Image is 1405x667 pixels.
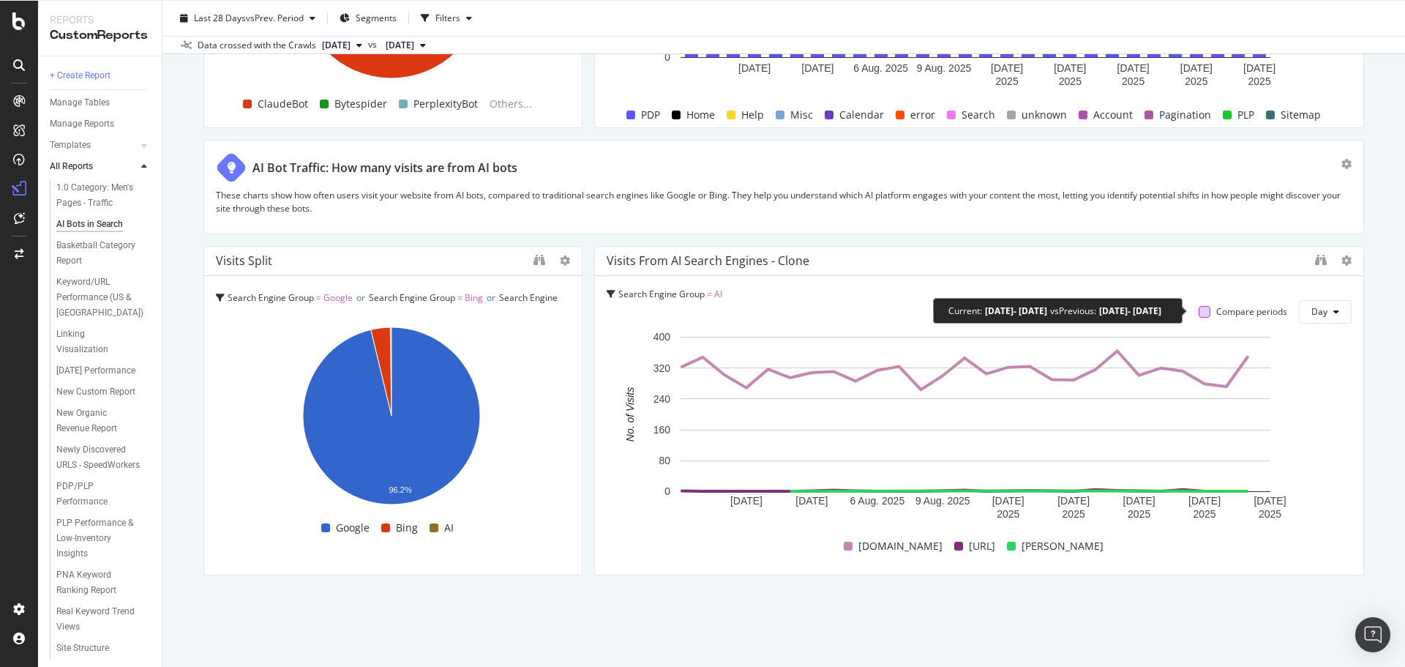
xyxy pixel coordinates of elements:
[334,95,387,113] span: Bytespider
[487,291,495,304] span: or
[1022,106,1067,124] span: unknown
[56,238,151,269] a: Basketball Category Report
[50,116,114,132] div: Manage Reports
[50,68,151,83] a: + Create Report
[1093,106,1133,124] span: Account
[435,12,460,24] div: Filters
[198,39,316,52] div: Data crossed with the Crawls
[244,312,249,324] span: =
[948,305,982,317] div: Current:
[396,519,418,537] span: Bing
[389,485,411,494] text: 96.2%
[1063,508,1085,520] text: 2025
[369,291,455,304] span: Search Engine Group
[252,160,517,176] div: AI Bot Traffic: How many visits are from AI bots
[56,479,151,510] a: PDP/PLP Performance
[56,479,138,510] div: PDP/PLP Performance
[334,7,402,30] button: Segments
[50,138,91,153] div: Templates
[996,75,1019,86] text: 2025
[56,180,151,211] a: 1.0 Category: Men's Pages - Traffic
[484,95,538,113] span: Others...
[216,189,1352,214] p: These charts show how often users visit your website from AI bots, compared to traditional search...
[1237,106,1254,124] span: PLP
[1248,75,1271,86] text: 2025
[1180,62,1213,73] text: [DATE]
[56,567,141,598] div: PNA Keyword Ranking Report
[322,39,351,52] span: 2025 Aug. 17th
[1243,62,1275,73] text: [DATE]
[664,51,670,63] text: 0
[56,327,137,357] div: Linking Visualization
[1216,305,1287,318] div: Compare periods
[56,442,151,473] a: Newly Discovered URLS - SpeedWorkers
[56,275,146,321] div: Keyword/URL Performance (US & CA)
[56,238,140,269] div: Basketball Category Report
[664,485,670,497] text: 0
[1128,508,1150,520] text: 2025
[714,288,722,300] span: AI
[56,406,140,436] div: New Organic Revenue Report
[607,253,809,268] div: Visits from AI Search Engines - Clone
[174,7,321,30] button: Last 28 DaysvsPrev. Period
[50,138,137,153] a: Templates
[594,246,1364,575] div: Visits from AI Search Engines - CloneSearch Engine Group = AICompare periodsDayA chart.[DOMAIN_NA...
[997,508,1019,520] text: 2025
[56,515,144,562] div: PLP Performance & Low-Inventory Insights
[50,116,151,132] a: Manage Reports
[56,363,135,379] div: Mother's Day Performance
[533,254,545,266] div: binoculars
[1188,495,1221,507] text: [DATE]
[1341,159,1352,169] div: gear
[1123,495,1155,507] text: [DATE]
[1254,495,1286,507] text: [DATE]
[1099,305,1161,317] div: [DATE] - [DATE]
[1281,106,1321,124] span: Sitemap
[839,106,884,124] span: Calendar
[618,288,705,300] span: Search Engine Group
[56,217,151,232] a: AI Bots in Search
[56,275,151,321] a: Keyword/URL Performance (US & [GEOGRAPHIC_DATA])
[258,95,308,113] span: ClaudeBot
[368,38,380,51] span: vs
[641,106,660,124] span: PDP
[992,495,1024,507] text: [DATE]
[790,106,813,124] span: Misc
[56,363,151,379] a: [DATE] Performance
[216,319,566,517] svg: A chart.
[203,246,582,575] div: Visits SplitSearch Engine Group = GoogleorSearch Engine Group = BingorSearch Engine Group = AIA c...
[917,62,972,73] text: 9 Aug. 2025
[853,62,908,73] text: 6 Aug. 2025
[795,495,828,507] text: [DATE]
[316,291,321,304] span: =
[1193,508,1215,520] text: 2025
[50,12,150,27] div: Reports
[653,424,671,436] text: 160
[1117,62,1150,73] text: [DATE]
[415,7,478,30] button: Filters
[203,140,1364,234] div: AI Bot Traffic: How many visits are from AI botsThese charts show how often users visit your webs...
[858,537,943,555] span: [DOMAIN_NAME]
[56,604,151,635] a: Real Keyword Trend Views
[413,95,478,113] span: PerplexityBot
[801,62,833,73] text: [DATE]
[56,406,151,436] a: New Organic Revenue Report
[465,291,483,304] span: Bing
[50,159,137,174] a: All Reports
[336,519,370,537] span: Google
[56,515,151,562] a: PLP Performance & Low-Inventory Insights
[659,455,670,466] text: 80
[730,495,763,507] text: [DATE]
[1185,75,1207,86] text: 2025
[56,567,151,598] a: PNA Keyword Ranking Report
[457,291,462,304] span: =
[985,305,1047,317] div: [DATE] - [DATE]
[1022,537,1104,555] span: [PERSON_NAME]
[1159,106,1211,124] span: Pagination
[323,291,353,304] span: Google
[444,519,454,537] span: AI
[56,327,151,357] a: Linking Visualization
[56,604,140,635] div: Real Keyword Trend Views
[216,253,272,268] div: Visits Split
[1315,254,1327,266] div: binoculars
